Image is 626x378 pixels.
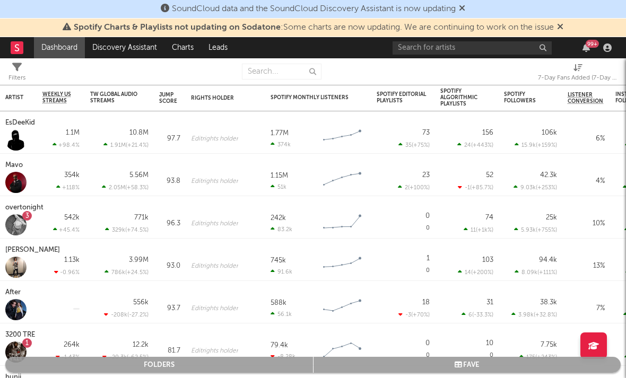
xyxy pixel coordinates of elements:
div: 79.4k [271,342,288,349]
div: TW Global Audio Streams [90,87,149,108]
span: -1 [465,185,470,191]
span: 6 [468,312,472,318]
svg: Chart title [318,168,366,195]
div: ( ) [105,226,149,233]
div: 93.0 [159,260,180,272]
span: Listener Conversion [568,92,605,104]
span: Dismiss [557,23,563,32]
input: Search... [242,64,321,80]
div: 52 [486,172,493,179]
div: ( ) [514,226,557,233]
div: EsDeeKid [5,117,38,129]
div: 0 [425,213,430,219]
div: ( ) [458,184,493,191]
div: 96.3 [159,217,180,230]
div: ( ) [511,311,557,318]
div: 10 % [568,345,605,357]
div: 0 [377,209,430,238]
div: ( ) [102,184,149,191]
div: Filters [8,72,25,84]
div: 0 [377,337,430,365]
div: 93.7 [159,302,180,315]
div: [PERSON_NAME] [5,244,63,257]
div: 5.56M [129,172,149,179]
svg: Chart title [318,253,366,279]
span: 329k [112,227,125,233]
span: +200 % [473,270,492,276]
div: ( ) [398,311,430,318]
div: 745k [271,257,286,264]
span: 8.09k [521,270,537,276]
div: 7-Day Fans Added (7-Day Fans Added) [538,72,618,84]
div: 7-Day Fans Added (7-Day Fans Added) [538,58,618,89]
div: Edit rights holder [191,135,238,143]
div: 97.7 [159,133,180,145]
div: 588k [271,300,286,306]
svg: Chart title [318,126,366,152]
div: 25k [546,214,557,221]
div: 12.2k [133,341,149,348]
a: Mavo [5,159,32,193]
div: 106k [542,129,557,136]
span: -33.3 % [474,312,492,318]
div: Spotify Editorial Playlists [377,87,430,108]
div: 4 % [568,175,605,188]
div: ( ) [457,142,493,148]
a: Discovery Assistant [85,37,164,58]
div: 31 [486,299,493,306]
span: Dismiss [459,5,465,13]
div: 771k [134,214,149,221]
div: ( ) [515,142,557,148]
div: 3200 TRE [5,329,38,341]
div: 91.6k [271,268,292,275]
div: 3.99M [129,257,149,263]
div: 73 [422,129,430,136]
span: 2.05M [109,185,125,191]
div: 374k [271,141,291,148]
div: 81.7 [159,345,180,357]
div: Mavo [5,159,25,172]
span: +443 % [473,143,492,148]
span: +85.7 % [472,185,492,191]
button: fave [314,357,621,373]
div: -0.96 % [54,269,80,276]
span: +100 % [410,185,428,191]
span: +1k % [477,227,492,233]
div: 94.4k [539,257,557,263]
div: +118 % [56,184,80,191]
span: +755 % [537,227,555,233]
span: +74.5 % [127,227,147,233]
div: ( ) [103,142,149,148]
div: 1.77M [271,130,289,137]
span: -208k [111,312,127,318]
div: 556k [133,299,149,306]
div: +45.4 % [53,226,80,233]
span: +159 % [537,143,555,148]
div: 7.75k [541,341,557,348]
a: After [5,286,32,320]
span: 1.91M [110,143,126,148]
div: ( ) [105,269,149,276]
div: Edit rights holder [191,262,238,270]
div: fave [455,361,479,368]
span: SoundCloud data and the SoundCloud Discovery Assistant is now updating [172,5,456,13]
div: 1.1M [66,129,80,136]
span: 14 [465,270,471,276]
div: Jump Score [159,87,180,109]
a: Charts [164,37,201,58]
span: : Some charts are now updating. We are continuing to work on the issue [74,23,554,32]
a: Leads [201,37,235,58]
div: 10.8M [129,129,149,136]
div: 51k [271,183,286,190]
div: 156 [482,129,493,136]
span: +253 % [537,185,555,191]
svg: Chart title [318,210,366,237]
span: 35 [405,143,412,148]
span: +32.8 % [535,312,555,318]
div: 93.8 [159,175,180,188]
span: -3 [405,312,411,318]
div: Artist [5,87,23,108]
button: Folders [5,357,313,373]
a: EsDeeKid [5,117,32,151]
div: 0 [425,340,430,347]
